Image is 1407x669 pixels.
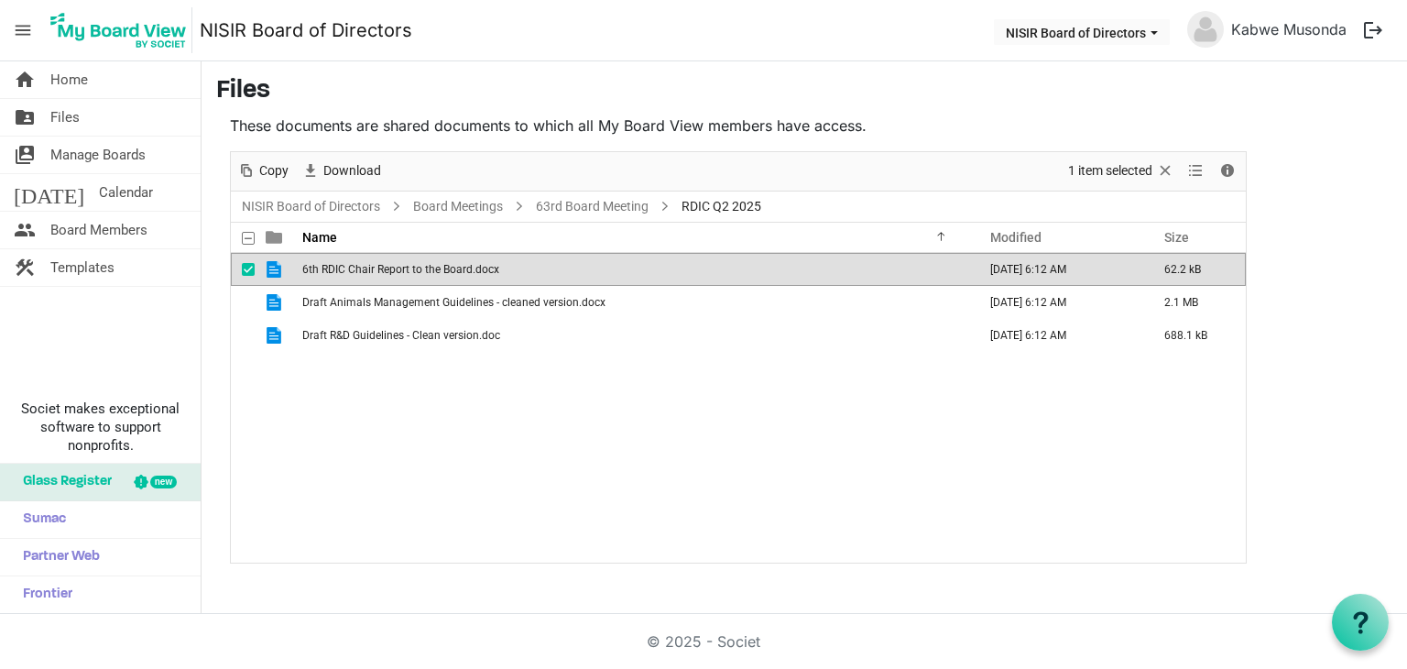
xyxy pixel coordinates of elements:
td: 6th RDIC Chair Report to the Board.docx is template cell column header Name [297,253,971,286]
span: Download [322,159,383,182]
a: NISIR Board of Directors [238,195,384,218]
button: Download [299,159,385,182]
p: These documents are shared documents to which all My Board View members have access. [230,115,1247,137]
a: Kabwe Musonda [1224,11,1354,48]
td: is template cell column header type [255,253,297,286]
span: Societ makes exceptional software to support nonprofits. [8,400,192,455]
span: Calendar [99,174,153,211]
a: NISIR Board of Directors [200,12,412,49]
span: Draft R&D Guidelines - Clean version.doc [302,329,500,342]
td: is template cell column header type [255,319,297,352]
div: Details [1212,152,1243,191]
td: checkbox [231,286,255,319]
span: menu [5,13,40,48]
span: RDIC Q2 2025 [678,195,765,218]
td: September 17, 2025 6:12 AM column header Modified [971,253,1145,286]
a: Board Meetings [409,195,507,218]
div: Clear selection [1062,152,1181,191]
span: Glass Register [14,464,112,500]
button: logout [1354,11,1392,49]
td: 62.2 kB is template cell column header Size [1145,253,1246,286]
td: is template cell column header type [255,286,297,319]
a: 63rd Board Meeting [532,195,652,218]
a: © 2025 - Societ [647,632,760,651]
div: Copy [231,152,295,191]
span: 1 item selected [1066,159,1154,182]
div: View [1181,152,1212,191]
td: checkbox [231,319,255,352]
span: people [14,212,36,248]
button: View dropdownbutton [1184,159,1206,182]
td: 2.1 MB is template cell column header Size [1145,286,1246,319]
button: Copy [234,159,292,182]
span: folder_shared [14,99,36,136]
span: construction [14,249,36,286]
span: Frontier [14,576,72,613]
span: Sumac [14,501,66,538]
div: new [150,476,177,488]
span: home [14,61,36,98]
span: Home [50,61,88,98]
td: September 17, 2025 6:12 AM column header Modified [971,319,1145,352]
button: Details [1216,159,1240,182]
span: Manage Boards [50,137,146,173]
span: switch_account [14,137,36,173]
td: checkbox [231,253,255,286]
img: no-profile-picture.svg [1187,11,1224,48]
span: Board Members [50,212,147,248]
span: Partner Web [14,539,100,576]
span: Copy [257,159,290,182]
span: Modified [990,230,1042,245]
span: Files [50,99,80,136]
span: 6th RDIC Chair Report to the Board.docx [302,263,499,276]
td: Draft R&D Guidelines - Clean version.doc is template cell column header Name [297,319,971,352]
span: Size [1164,230,1189,245]
span: Name [302,230,337,245]
td: Draft Animals Management Guidelines - cleaned version.docx is template cell column header Name [297,286,971,319]
span: [DATE] [14,174,84,211]
button: Selection [1065,159,1178,182]
img: My Board View Logo [45,7,192,53]
h3: Files [216,76,1392,107]
td: September 17, 2025 6:12 AM column header Modified [971,286,1145,319]
span: Templates [50,249,115,286]
td: 688.1 kB is template cell column header Size [1145,319,1246,352]
span: Draft Animals Management Guidelines - cleaned version.docx [302,296,605,309]
a: My Board View Logo [45,7,200,53]
div: Download [295,152,387,191]
button: NISIR Board of Directors dropdownbutton [994,19,1170,45]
